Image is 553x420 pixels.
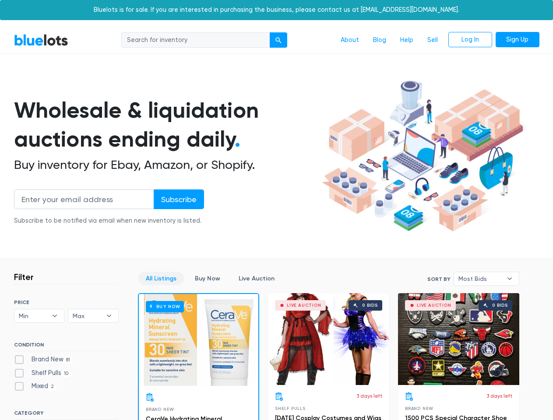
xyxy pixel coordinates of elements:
[405,406,433,411] span: Brand New
[458,272,502,285] span: Most Bids
[268,293,389,385] a: Live Auction 0 bids
[14,355,73,364] label: Brand New
[398,293,519,385] a: Live Auction 0 bids
[14,216,204,226] div: Subscribe to be notified via email when new inventory is listed.
[14,381,57,391] label: Mixed
[366,32,393,49] a: Blog
[14,368,71,378] label: Shelf Pulls
[500,272,519,285] b: ▾
[100,309,118,322] b: ▾
[61,370,71,377] span: 10
[63,357,73,364] span: 81
[235,126,240,152] span: .
[492,303,508,308] div: 0 bids
[427,275,450,283] label: Sort By
[121,32,270,48] input: Search for inventory
[19,309,48,322] span: Min
[14,342,119,351] h6: CONDITION
[14,410,119,420] h6: CATEGORY
[275,406,306,411] span: Shelf Pulls
[417,303,451,308] div: Live Auction
[14,96,319,154] h1: Wholesale & liquidation auctions ending daily
[14,189,154,209] input: Enter your email address
[146,407,174,412] span: Brand New
[48,384,57,391] span: 2
[319,77,526,236] img: hero-ee84e7d0318cb26816c560f6b4441b76977f77a177738b4e94f68c95b2b83dbb.png
[420,32,445,49] a: Sell
[496,32,539,48] a: Sign Up
[356,392,382,400] p: 3 days left
[14,157,319,172] h2: Buy inventory for Ebay, Amazon, or Shopify.
[14,272,34,282] h3: Filter
[334,32,366,49] a: About
[231,272,282,285] a: Live Auction
[393,32,420,49] a: Help
[187,272,228,285] a: Buy Now
[14,299,119,305] h6: PRICE
[448,32,492,48] a: Log In
[486,392,512,400] p: 3 days left
[146,301,184,312] h6: Buy Now
[139,294,258,386] a: Buy Now
[46,309,64,322] b: ▾
[287,303,321,308] div: Live Auction
[154,189,204,209] input: Subscribe
[73,309,102,322] span: Max
[138,272,184,285] a: All Listings
[14,34,68,46] a: BlueLots
[362,303,378,308] div: 0 bids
